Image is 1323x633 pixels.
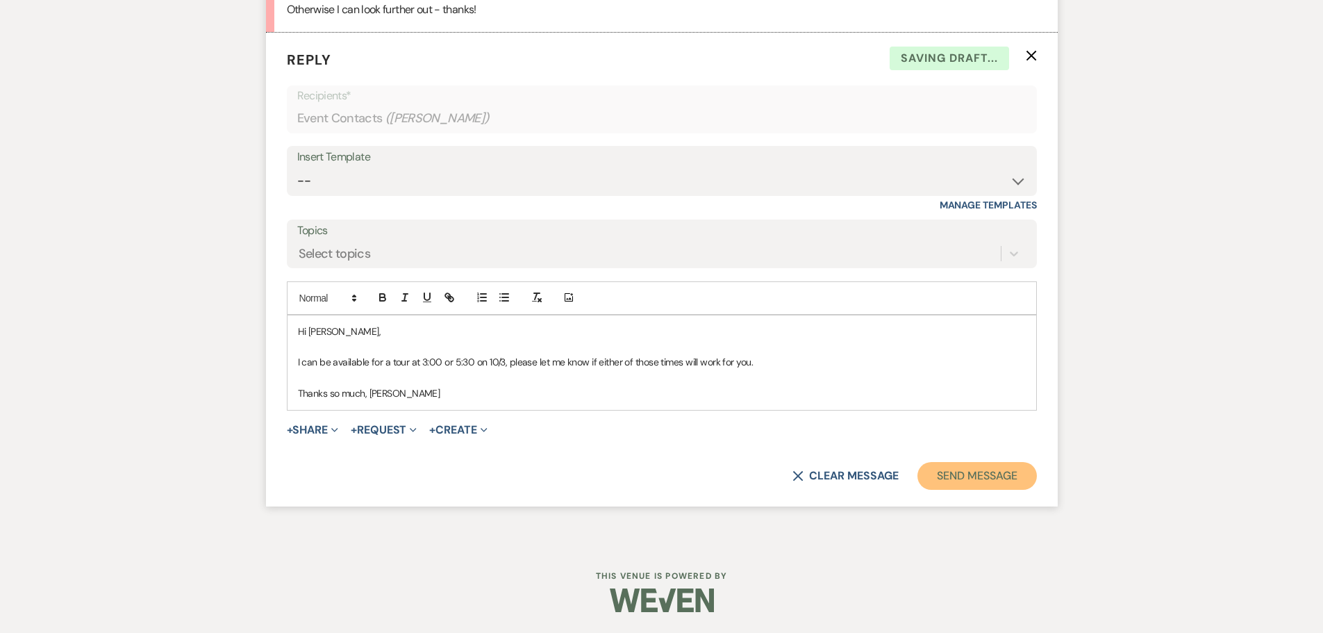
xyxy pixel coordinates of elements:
[429,425,487,436] button: Create
[299,245,371,263] div: Select topics
[298,324,1026,339] p: Hi [PERSON_NAME],
[385,109,490,128] span: ( [PERSON_NAME] )
[297,105,1026,132] div: Event Contacts
[298,386,1026,401] p: Thanks so much, [PERSON_NAME]
[351,425,357,436] span: +
[610,576,714,625] img: Weven Logo
[298,354,1026,370] p: I can be available for a tour at 3:00 or 5:30 on 10/3, please let me know if either of those time...
[429,425,435,436] span: +
[297,147,1026,167] div: Insert Template
[297,87,1026,105] p: Recipients*
[890,47,1009,70] span: Saving draft...
[287,51,331,69] span: Reply
[351,425,417,436] button: Request
[940,199,1037,211] a: Manage Templates
[287,425,293,436] span: +
[297,221,1026,241] label: Topics
[287,425,339,436] button: Share
[917,462,1036,490] button: Send Message
[792,470,898,482] button: Clear message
